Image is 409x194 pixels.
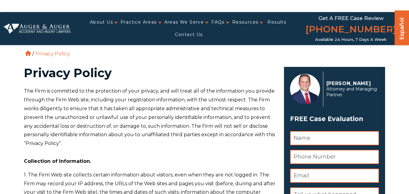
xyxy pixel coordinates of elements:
[24,87,277,148] p: The Firm is committed to the protection of your privacy, and will treat all of the information yo...
[4,24,71,34] img: Auger & Auger Accident and Injury Lawyers Logo
[90,16,113,28] a: About Us
[290,131,379,145] input: Name
[318,15,384,21] span: Get a FREE Case Review
[305,23,396,37] a: [PHONE_NUMBER]
[315,37,387,42] span: Available 24 Hours, 7 Days a Week
[24,158,91,164] b: Collection of Information.
[290,169,379,183] input: Email
[24,67,277,79] h1: Privacy Policy
[232,16,259,28] a: Resources
[326,81,379,86] p: [PERSON_NAME]
[290,150,379,164] input: Phone Number
[397,12,407,44] a: Español
[175,28,203,41] a: Contact Us
[326,86,379,98] span: Attorney and Managing Partner
[34,51,71,57] li: Privacy Policy
[120,16,157,28] a: Practice Areas
[290,113,379,125] h3: FREE Case Evaluation
[290,74,320,104] img: Herbert Auger
[164,16,204,28] a: Areas We Serve
[267,16,286,28] a: Results
[211,16,225,28] a: FAQs
[25,51,31,56] a: Home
